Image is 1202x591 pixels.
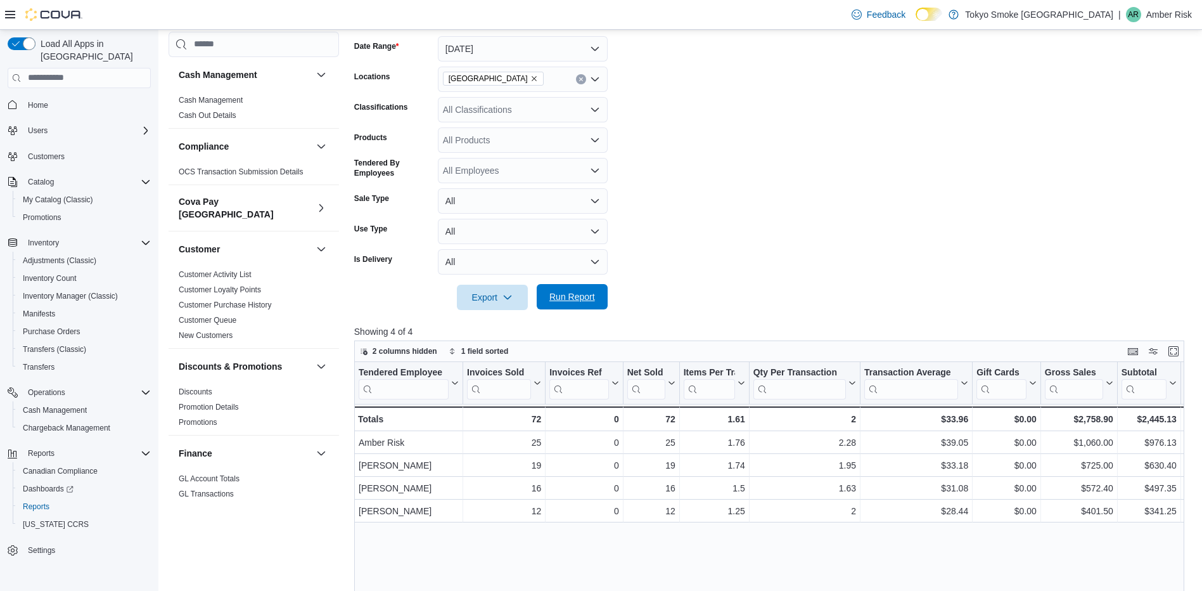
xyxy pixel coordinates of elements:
[864,367,958,399] div: Transaction Average
[753,458,856,473] div: 1.95
[18,403,151,418] span: Cash Management
[847,2,911,27] a: Feedback
[3,173,156,191] button: Catalog
[18,324,151,339] span: Purchase Orders
[976,458,1037,473] div: $0.00
[1045,367,1113,399] button: Gross Sales
[23,385,151,400] span: Operations
[23,446,151,461] span: Reports
[28,177,54,187] span: Catalog
[28,387,65,398] span: Operations
[18,289,151,304] span: Inventory Manager (Classic)
[590,166,600,176] button: Open list of options
[23,98,53,113] a: Home
[965,7,1113,22] p: Tokyo Smoke [GEOGRAPHIC_DATA]
[549,367,608,379] div: Invoices Ref
[179,360,282,373] h3: Discounts & Promotions
[314,67,329,82] button: Cash Management
[1045,412,1113,427] div: $2,758.90
[169,267,339,348] div: Customer
[314,242,329,257] button: Customer
[179,331,233,340] a: New Customers
[18,324,86,339] a: Purchase Orders
[23,256,96,266] span: Adjustments (Classic)
[169,471,339,507] div: Finance
[179,418,217,427] a: Promotions
[23,484,74,494] span: Dashboards
[753,481,856,496] div: 1.63
[1122,367,1167,399] div: Subtotal
[179,285,261,294] a: Customer Loyalty Points
[18,253,101,268] a: Adjustments (Classic)
[438,188,608,214] button: All
[28,545,55,555] span: Settings
[753,367,845,379] div: Qty Per Transaction
[13,191,156,209] button: My Catalog (Classic)
[179,330,233,341] span: New Customers
[753,367,845,399] div: Qty Per Transaction
[627,481,675,496] div: 16
[3,96,156,114] button: Home
[23,502,49,512] span: Reports
[3,384,156,401] button: Operations
[179,285,261,295] span: Customer Loyalty Points
[549,481,618,496] div: 0
[314,359,329,374] button: Discounts & Promotions
[464,285,520,310] span: Export
[864,458,968,473] div: $33.18
[179,167,304,177] span: OCS Transaction Submission Details
[1125,344,1141,359] button: Keyboard shortcuts
[23,327,80,337] span: Purchase Orders
[179,140,229,153] h3: Compliance
[179,403,239,412] a: Promotion Details
[179,315,236,325] span: Customer Queue
[1045,367,1103,379] div: Gross Sales
[23,385,70,400] button: Operations
[354,133,387,143] label: Products
[179,474,240,484] span: GL Account Totals
[359,458,459,473] div: [PERSON_NAME]
[23,466,98,476] span: Canadian Compliance
[1122,367,1167,379] div: Subtotal
[864,412,968,427] div: $33.96
[976,481,1037,496] div: $0.00
[314,139,329,154] button: Compliance
[179,68,311,81] button: Cash Management
[179,96,243,105] a: Cash Management
[457,285,528,310] button: Export
[13,341,156,358] button: Transfers (Classic)
[179,68,257,81] h3: Cash Management
[916,8,942,21] input: Dark Mode
[314,446,329,461] button: Finance
[179,447,212,460] h3: Finance
[354,41,399,51] label: Date Range
[867,8,905,21] span: Feedback
[1122,412,1177,427] div: $2,445.13
[864,435,968,450] div: $39.05
[18,271,151,286] span: Inventory Count
[179,111,236,120] a: Cash Out Details
[18,464,103,479] a: Canadian Compliance
[18,342,91,357] a: Transfers (Classic)
[1122,503,1177,519] div: $341.25
[449,72,528,85] span: [GEOGRAPHIC_DATA]
[18,517,151,532] span: Washington CCRS
[684,458,745,473] div: 1.74
[354,254,392,264] label: Is Delivery
[179,402,239,412] span: Promotion Details
[18,360,60,375] a: Transfers
[179,243,311,256] button: Customer
[1122,481,1177,496] div: $497.35
[25,8,82,21] img: Cova
[179,447,311,460] button: Finance
[18,481,151,497] span: Dashboards
[18,360,151,375] span: Transfers
[18,289,123,304] a: Inventory Manager (Classic)
[1146,344,1161,359] button: Display options
[18,210,151,225] span: Promotions
[438,36,608,62] button: [DATE]
[627,367,675,399] button: Net Sold
[179,140,311,153] button: Compliance
[359,367,449,399] div: Tendered Employee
